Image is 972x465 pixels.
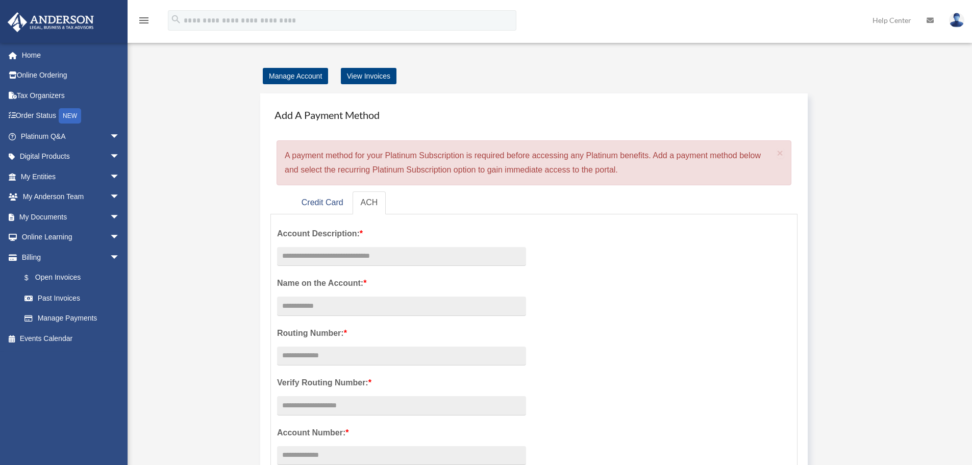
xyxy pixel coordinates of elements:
a: Manage Payments [14,308,130,329]
span: arrow_drop_down [110,207,130,228]
a: Digital Productsarrow_drop_down [7,146,135,167]
span: arrow_drop_down [110,166,130,187]
a: Tax Organizers [7,85,135,106]
a: Events Calendar [7,328,135,349]
div: NEW [59,108,81,124]
span: $ [30,272,35,284]
a: Billingarrow_drop_down [7,247,135,267]
a: Manage Account [263,68,328,84]
a: Past Invoices [14,288,135,308]
i: search [170,14,182,25]
label: Verify Routing Number: [277,376,526,390]
a: My Anderson Teamarrow_drop_down [7,187,135,207]
span: arrow_drop_down [110,227,130,248]
div: A payment method for your Platinum Subscription is required before accessing any Platinum benefit... [277,140,791,185]
i: menu [138,14,150,27]
a: Online Ordering [7,65,135,86]
label: Account Number: [277,426,526,440]
span: arrow_drop_down [110,247,130,268]
h4: Add A Payment Method [270,104,797,126]
img: Anderson Advisors Platinum Portal [5,12,97,32]
span: arrow_drop_down [110,146,130,167]
a: Order StatusNEW [7,106,135,127]
a: Platinum Q&Aarrow_drop_down [7,126,135,146]
a: Online Learningarrow_drop_down [7,227,135,248]
span: × [777,147,784,159]
label: Account Description: [277,227,526,241]
label: Name on the Account: [277,276,526,290]
label: Routing Number: [277,326,526,340]
a: My Entitiesarrow_drop_down [7,166,135,187]
img: User Pic [949,13,964,28]
a: menu [138,18,150,27]
button: Close [777,148,784,158]
a: $Open Invoices [14,267,135,288]
a: View Invoices [341,68,396,84]
span: arrow_drop_down [110,187,130,208]
a: Home [7,45,135,65]
span: arrow_drop_down [110,126,130,147]
a: My Documentsarrow_drop_down [7,207,135,227]
a: ACH [353,191,386,214]
a: Credit Card [293,191,352,214]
